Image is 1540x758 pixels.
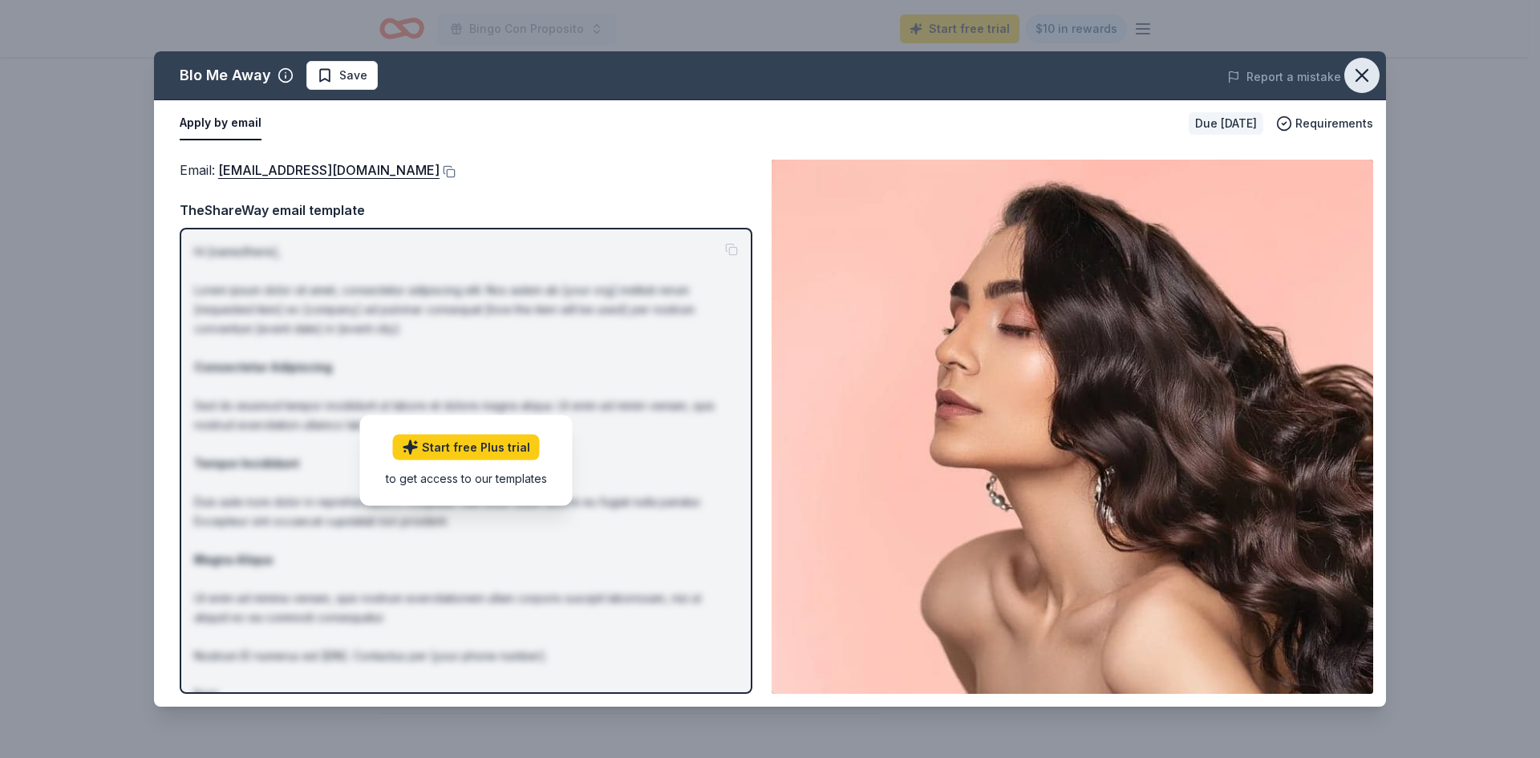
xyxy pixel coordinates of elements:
div: to get access to our templates [386,470,547,487]
strong: Consectetur Adipiscing [194,360,332,374]
strong: Tempor Incididunt [194,456,299,470]
div: Due [DATE] [1189,112,1263,135]
a: [EMAIL_ADDRESS][DOMAIN_NAME] [218,160,440,180]
img: Image for Blo Me Away [772,160,1373,694]
button: Apply by email [180,107,261,140]
div: Blo Me Away [180,63,271,88]
button: Requirements [1276,114,1373,133]
strong: Magna Aliqua [194,553,273,566]
div: TheShareWay email template [180,200,752,221]
p: Hi [name/there], Lorem ipsum dolor sit amet, consectetur adipiscing elit. Nos autem ab [your org]... [194,242,738,724]
button: Save [306,61,378,90]
span: Email : [180,162,440,178]
span: Requirements [1295,114,1373,133]
button: Report a mistake [1227,67,1341,87]
span: Save [339,66,367,85]
a: Start free Plus trial [393,435,540,460]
